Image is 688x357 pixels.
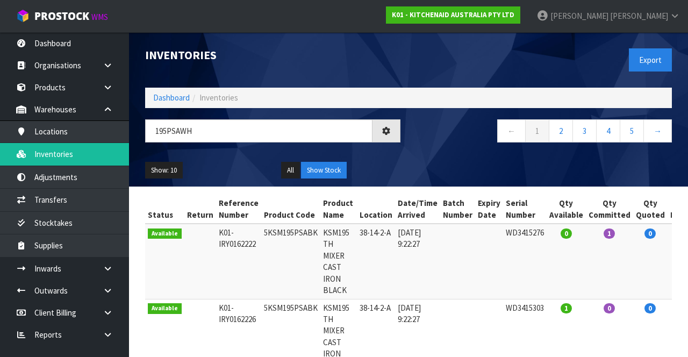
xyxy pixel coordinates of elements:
span: 0 [644,303,656,313]
button: Show Stock [301,162,347,179]
td: KSM195 TH MIXER CAST IRON BLACK [320,224,357,299]
td: K01-IRY0162222 [216,224,261,299]
h1: Inventories [145,48,400,61]
span: 1 [561,303,572,313]
td: [DATE] 9:22:27 [395,224,440,299]
small: WMS [91,12,108,22]
a: 5 [620,119,644,142]
th: Reference Number [216,195,261,224]
th: Status [145,195,184,224]
td: 5KSM195PSABK [261,224,320,299]
a: 3 [572,119,597,142]
td: WD3415276 [503,224,547,299]
a: K01 - KITCHENAID AUSTRALIA PTY LTD [386,6,520,24]
th: Batch Number [440,195,475,224]
nav: Page navigation [417,119,672,146]
span: 0 [644,229,656,239]
button: All [281,162,300,179]
th: Serial Number [503,195,547,224]
span: 1 [604,229,615,239]
th: Product Code [261,195,320,224]
span: 0 [561,229,572,239]
input: Search inventories [145,119,372,142]
th: Expiry Date [475,195,503,224]
span: [PERSON_NAME] [550,11,608,21]
a: ← [497,119,526,142]
span: ProStock [34,9,89,23]
a: 1 [525,119,549,142]
th: Date/Time Arrived [395,195,440,224]
strong: K01 - KITCHENAID AUSTRALIA PTY LTD [392,10,514,19]
a: 2 [549,119,573,142]
button: Show: 10 [145,162,183,179]
td: 38-14-2-A [357,224,395,299]
span: [PERSON_NAME] [610,11,668,21]
img: cube-alt.png [16,9,30,23]
button: Export [629,48,672,72]
a: → [643,119,672,142]
span: Inventories [199,92,238,103]
th: Qty Available [547,195,586,224]
th: Product Name [320,195,357,224]
a: Dashboard [153,92,190,103]
span: Available [148,303,182,314]
th: Qty Committed [586,195,633,224]
th: Qty Quoted [633,195,668,224]
th: Location [357,195,395,224]
th: Return [184,195,216,224]
a: 4 [596,119,620,142]
span: Available [148,229,182,239]
span: 0 [604,303,615,313]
